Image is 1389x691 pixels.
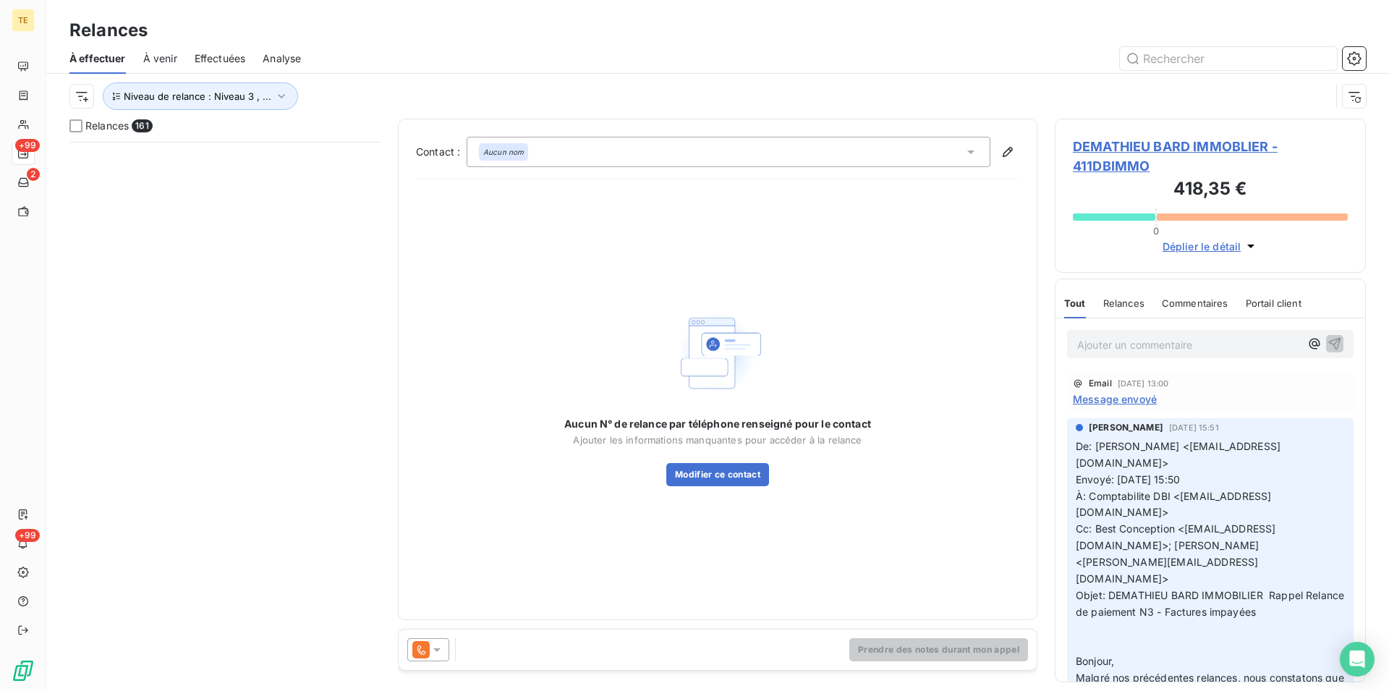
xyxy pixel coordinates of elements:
[1089,421,1163,434] span: [PERSON_NAME]
[12,9,35,32] div: TE
[1076,655,1114,667] span: Bonjour,
[15,139,40,152] span: +99
[1153,225,1159,237] span: 0
[671,307,764,400] img: Empty state
[573,434,862,446] span: Ajouter les informations manquantes pour accéder à la relance
[1089,379,1112,388] span: Email
[27,168,40,181] span: 2
[1118,379,1169,388] span: [DATE] 13:00
[1169,423,1219,432] span: [DATE] 15:51
[1064,297,1086,309] span: Tout
[1162,297,1228,309] span: Commentaires
[1076,589,1347,618] span: Objet: DEMATHIEU BARD IMMOBILIER Rappel Relance de paiement N3 - Factures impayées
[1076,473,1180,486] span: Envoyé: [DATE] 15:50
[849,638,1028,661] button: Prendre des notes durant mon appel
[263,51,301,66] span: Analyse
[69,142,381,691] div: grid
[15,529,40,542] span: +99
[1076,490,1271,519] span: À: Comptabilite DBI <[EMAIL_ADDRESS][DOMAIN_NAME]>
[1246,297,1301,309] span: Portail client
[1120,47,1337,70] input: Rechercher
[85,119,129,133] span: Relances
[124,90,271,102] span: Niveau de relance : Niveau 3 , ...
[564,417,871,431] span: Aucun N° de relance par téléphone renseigné pour le contact
[416,145,467,159] label: Contact :
[12,659,35,682] img: Logo LeanPay
[1076,522,1275,585] span: Cc: Best Conception <[EMAIL_ADDRESS][DOMAIN_NAME]>; [PERSON_NAME] <[PERSON_NAME][EMAIL_ADDRESS][D...
[483,147,524,157] em: Aucun nom
[69,51,126,66] span: À effectuer
[1103,297,1144,309] span: Relances
[1076,440,1280,469] span: De: [PERSON_NAME] <[EMAIL_ADDRESS][DOMAIN_NAME]>
[143,51,177,66] span: À venir
[195,51,246,66] span: Effectuées
[1073,391,1157,407] span: Message envoyé
[1163,239,1241,254] span: Déplier le détail
[1073,137,1348,176] span: DEMATHIEU BARD IMMOBLIER - 411DBIMMO
[103,82,298,110] button: Niveau de relance : Niveau 3 , ...
[132,119,152,132] span: 161
[1340,642,1375,677] div: Open Intercom Messenger
[69,17,148,43] h3: Relances
[1073,176,1348,205] h3: 418,35 €
[666,463,769,486] button: Modifier ce contact
[1158,238,1263,255] button: Déplier le détail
